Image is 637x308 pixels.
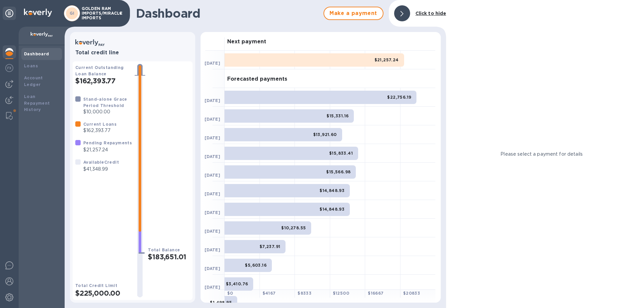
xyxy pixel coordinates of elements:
b: [DATE] [205,210,220,215]
b: $ 0 [227,291,233,296]
b: $10,278.55 [281,225,306,230]
h3: Next payment [227,39,266,45]
p: Please select a payment for details [500,151,583,158]
p: $162,393.77 [83,127,117,134]
b: Click to hide [415,11,446,16]
b: [DATE] [205,61,220,66]
b: Stand-alone Grace Period Threshold [83,97,127,108]
b: Total Credit Limit [75,283,117,288]
h2: $183,651.01 [148,253,190,261]
b: [DATE] [205,117,220,122]
b: Total Balance [148,247,180,252]
b: [DATE] [205,247,220,252]
img: Logo [24,9,52,17]
b: $22,756.19 [387,95,411,100]
b: $ 20833 [403,291,420,296]
h3: Forecasted payments [227,76,287,82]
p: $41,348.99 [83,166,119,173]
b: $14,848.93 [319,207,344,212]
b: $1,498.95 [210,300,232,305]
p: $10,000.00 [83,108,132,115]
b: GI [70,11,75,16]
img: Foreign exchange [5,64,13,72]
b: Loans [24,63,38,68]
b: Dashboard [24,51,49,56]
h2: $225,000.00 [75,289,132,297]
p: $21,257.24 [83,146,132,153]
b: [DATE] [205,98,220,103]
b: $15,833.41 [329,151,353,156]
p: GOLDEN RAM IMPORTS/MIRACLE IMPORTS [82,6,115,20]
b: [DATE] [205,154,220,159]
b: [DATE] [205,229,220,234]
b: Available Credit [83,160,119,165]
b: $ 16667 [368,291,383,296]
b: $15,566.98 [326,169,350,174]
h1: Dashboard [136,6,320,20]
b: [DATE] [205,191,220,196]
b: $ 4167 [263,291,276,296]
b: $ 12500 [333,291,349,296]
b: $ 8333 [298,291,312,296]
b: [DATE] [205,135,220,140]
b: $21,257.24 [374,57,399,62]
b: $13,921.60 [313,132,337,137]
div: Unpin categories [3,7,16,20]
h3: Total credit line [75,50,190,56]
b: [DATE] [205,285,220,290]
b: $7,237.91 [260,244,281,249]
b: Account Ledger [24,75,43,87]
h2: $162,393.77 [75,77,132,85]
b: $14,848.93 [319,188,344,193]
span: Make a payment [329,9,377,17]
b: Loan Repayment History [24,94,50,112]
button: Make a payment [323,7,383,20]
b: Current Loans [83,122,117,127]
b: $5,603.16 [245,263,267,268]
b: Current Outstanding Loan Balance [75,65,124,76]
b: Pending Repayments [83,140,132,145]
b: $3,410.76 [226,281,248,286]
b: [DATE] [205,266,220,271]
b: $15,331.16 [326,113,348,118]
b: [DATE] [205,173,220,178]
